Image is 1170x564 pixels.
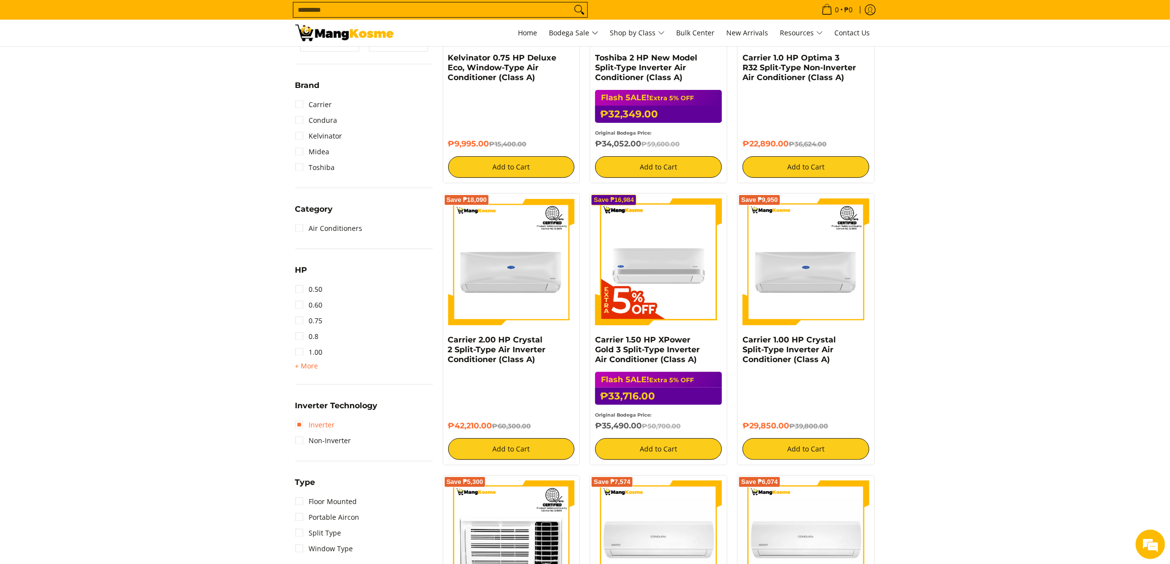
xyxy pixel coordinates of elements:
textarea: Type your message and hit 'Enter' [5,268,187,303]
a: Toshiba 2 HP New Model Split-Type Inverter Air Conditioner (Class A) [595,53,697,82]
a: Condura [295,113,338,128]
a: Carrier [295,97,332,113]
a: 1.00 [295,344,323,360]
h6: ₱35,490.00 [595,421,722,431]
h6: ₱29,850.00 [742,421,869,431]
a: Carrier 1.50 HP XPower Gold 3 Split-Type Inverter Air Conditioner (Class A) [595,335,700,364]
h6: ₱33,716.00 [595,388,722,405]
del: ₱60,300.00 [492,422,531,430]
summary: Open [295,360,318,372]
span: Inverter Technology [295,402,378,410]
a: Portable Aircon [295,509,360,525]
a: Window Type [295,541,353,557]
a: Air Conditioners [295,221,363,236]
div: Minimize live chat window [161,5,185,28]
a: Contact Us [830,20,875,46]
button: Add to Cart [448,156,575,178]
span: Shop by Class [610,27,665,39]
a: Split Type [295,525,342,541]
a: Midea [295,144,330,160]
span: Save ₱6,074 [741,479,778,485]
button: Add to Cart [595,438,722,460]
span: Type [295,479,315,486]
a: Kelvinator [295,128,342,144]
h6: ₱34,052.00 [595,139,722,149]
span: • [819,4,856,15]
del: ₱59,600.00 [641,140,680,148]
del: ₱36,624.00 [789,140,827,148]
span: Bulk Center [677,28,715,37]
span: Save ₱16,984 [594,197,634,203]
a: Toshiba [295,160,335,175]
span: Save ₱18,090 [447,197,487,203]
span: Bodega Sale [549,27,599,39]
small: Original Bodega Price: [595,130,652,136]
a: Inverter [295,417,335,433]
a: Carrier 2.00 HP Crystal 2 Split-Type Air Inverter Conditioner (Class A) [448,335,546,364]
button: Add to Cart [742,156,869,178]
summary: Open [295,205,333,221]
small: Original Bodega Price: [595,412,652,418]
img: Carrier 1.00 HP Crystal Split-Type Inverter Air Conditioner (Class A) [742,198,869,325]
img: Carrier 1.50 HP XPower Gold 3 Split-Type Inverter Air Conditioner (Class A) [595,198,722,325]
span: Category [295,205,333,213]
a: Resources [775,20,828,46]
a: Kelvinator 0.75 HP Deluxe Eco, Window-Type Air Conditioner (Class A) [448,53,557,82]
del: ₱50,700.00 [642,422,681,430]
button: Add to Cart [448,438,575,460]
del: ₱15,400.00 [489,140,527,148]
button: Add to Cart [595,156,722,178]
del: ₱39,800.00 [789,422,828,430]
div: Chat with us now [51,55,165,68]
h6: ₱9,995.00 [448,139,575,149]
img: Carrier 2.00 HP Crystal 2 Split-Type Air Inverter Conditioner (Class A) [448,198,575,325]
a: Home [514,20,542,46]
h6: ₱32,349.00 [595,106,722,123]
summary: Open [295,266,308,282]
span: HP [295,266,308,274]
span: 0 [834,6,841,13]
span: ₱0 [843,6,855,13]
a: Bodega Sale [544,20,603,46]
span: Brand [295,82,320,89]
a: Bulk Center [672,20,720,46]
span: New Arrivals [727,28,769,37]
span: Save ₱9,950 [741,197,778,203]
a: Floor Mounted [295,494,357,509]
span: Contact Us [835,28,870,37]
nav: Main Menu [403,20,875,46]
summary: Open [295,402,378,417]
a: Shop by Class [605,20,670,46]
button: Search [571,2,587,17]
summary: Open [295,479,315,494]
span: Home [518,28,538,37]
a: 0.75 [295,313,323,329]
span: Save ₱5,300 [447,479,484,485]
a: 0.8 [295,329,319,344]
a: Carrier 1.0 HP Optima 3 R32 Split-Type Non-Inverter Air Conditioner (Class A) [742,53,856,82]
summary: Open [295,82,320,97]
a: 0.60 [295,297,323,313]
span: Save ₱7,574 [594,479,630,485]
span: + More [295,362,318,370]
button: Add to Cart [742,438,869,460]
h6: ₱42,210.00 [448,421,575,431]
a: New Arrivals [722,20,773,46]
span: We're online! [57,124,136,223]
a: Carrier 1.00 HP Crystal Split-Type Inverter Air Conditioner (Class A) [742,335,836,364]
h6: ₱22,890.00 [742,139,869,149]
a: Non-Inverter [295,433,351,449]
a: 0.50 [295,282,323,297]
img: Bodega Sale Aircon l Mang Kosme: Home Appliances Warehouse Sale [295,25,394,41]
span: Resources [780,27,823,39]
